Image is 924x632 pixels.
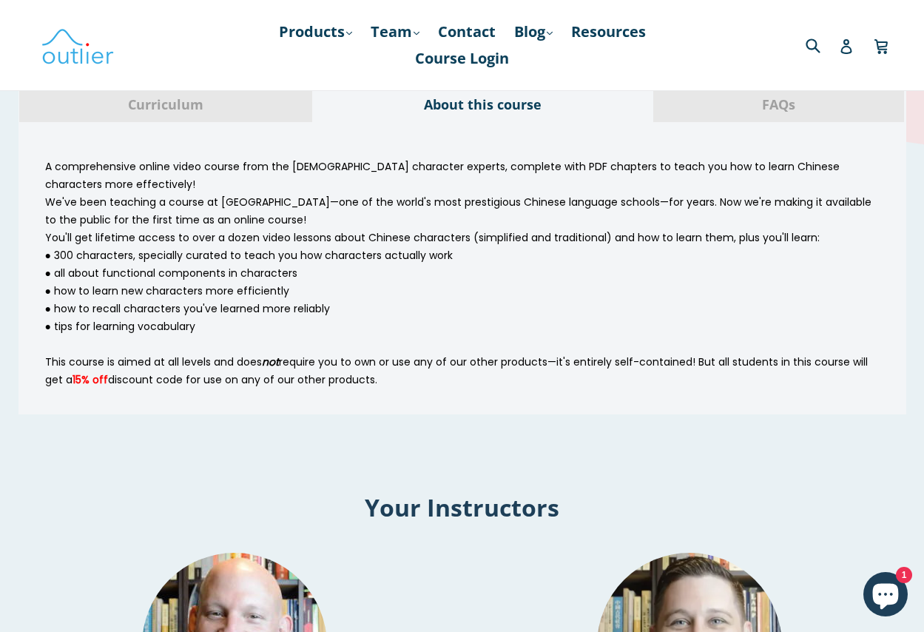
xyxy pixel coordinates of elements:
a: Resources [564,19,653,45]
input: Search [802,30,843,60]
span: FAQs [664,95,893,115]
span: A comprehensive online video course from the [DEMOGRAPHIC_DATA] character experts, complete with ... [45,159,840,192]
a: Blog [507,19,560,45]
strong: 15% off [72,372,108,387]
a: Products [272,19,360,45]
span: About this course [326,95,639,115]
span: ● 300 characters, specially curated to teach you how characters actually work [45,248,453,263]
span: This course is aimed at all levels and does require you to own or use any of our other products—i... [45,354,868,387]
a: Course Login [408,45,516,72]
span: Curriculum [30,95,301,115]
inbox-online-store-chat: Shopify online store chat [859,572,912,620]
a: Contact [431,19,503,45]
span: ● tips for learning vocabulary [45,319,195,334]
span: We've been teaching a course at [GEOGRAPHIC_DATA]—one of the world's most prestigious Chinese lan... [45,195,871,227]
span: ● how to recall characters you've learned more reliably [45,301,330,316]
span: ● all about functional components in characters [45,266,297,280]
span: ● how to learn new characters more efficiently [45,283,289,298]
strong: not [262,354,279,369]
a: Team [363,19,427,45]
img: Outlier Linguistics [41,24,115,67]
span: You'll get lifetime access to over a dozen video lessons about Chinese characters (simplified and... [45,230,820,245]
